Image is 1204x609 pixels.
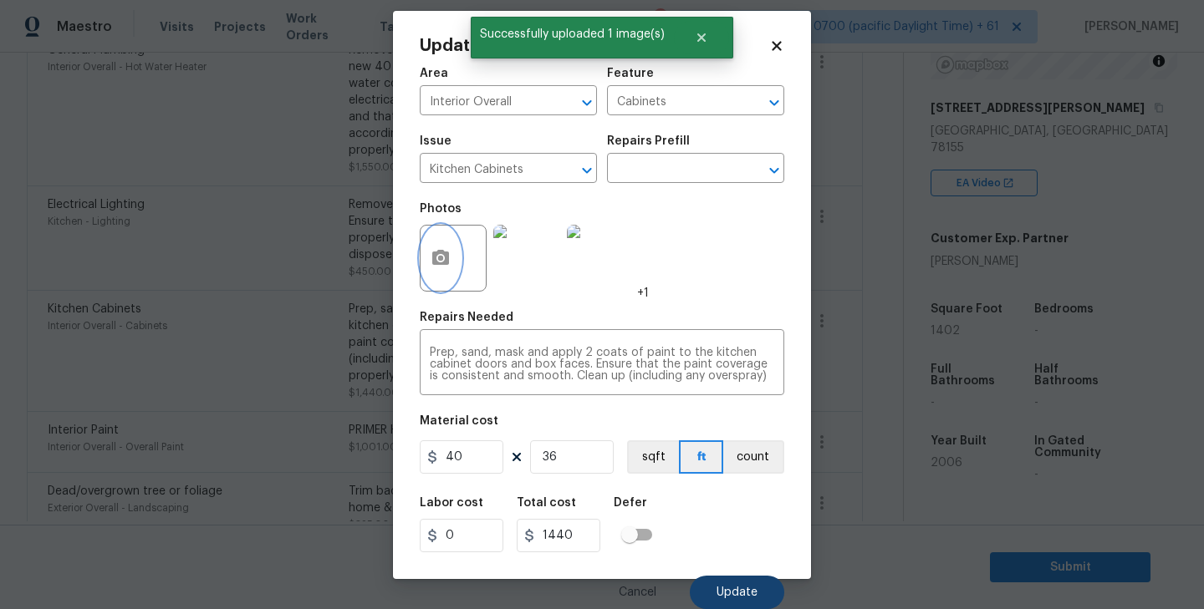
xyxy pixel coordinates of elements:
[614,497,647,509] h5: Defer
[430,347,774,382] textarea: Prep, sand, mask and apply 2 coats of paint to the kitchen cabinet doors and box faces. Ensure th...
[637,285,649,302] span: +1
[619,586,656,599] span: Cancel
[679,440,723,474] button: ft
[723,440,784,474] button: count
[627,440,679,474] button: sqft
[607,68,654,79] h5: Feature
[420,38,769,54] h2: Update Condition Adjustment
[420,497,483,509] h5: Labor cost
[420,415,498,427] h5: Material cost
[690,576,784,609] button: Update
[471,17,674,52] span: Successfully uploaded 1 image(s)
[763,159,786,182] button: Open
[592,576,683,609] button: Cancel
[420,135,451,147] h5: Issue
[575,159,599,182] button: Open
[575,91,599,114] button: Open
[420,68,448,79] h5: Area
[763,91,786,114] button: Open
[420,203,462,215] h5: Photos
[517,497,576,509] h5: Total cost
[674,21,729,54] button: Close
[420,312,513,323] h5: Repairs Needed
[607,135,690,147] h5: Repairs Prefill
[717,586,758,599] span: Update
